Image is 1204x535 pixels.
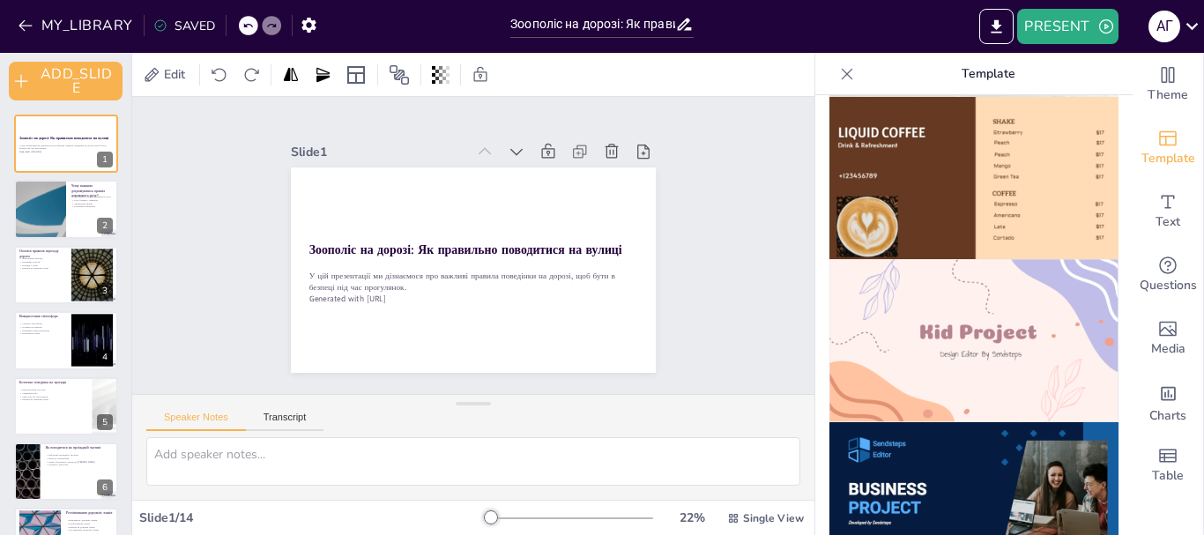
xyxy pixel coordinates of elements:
[510,11,675,37] input: INSERT_TITLE
[19,151,113,154] p: Generated with [URL]
[14,115,118,173] div: Зоополіс на дорозі: Як правильно поводитися на вулиціУ цій презентації ми дізнаємося про важливі ...
[66,529,113,532] p: Дослідження дорожніх знаків
[139,509,484,526] div: Slide 1 / 14
[97,414,113,430] div: 5
[1156,212,1180,232] span: Text
[9,62,123,100] button: ADD_SLIDE
[97,283,113,299] div: 3
[1133,243,1203,307] div: Get real-time input from your audience
[14,442,118,501] div: https://cdn.sendsteps.com/images/logo/sendsteps_logo_white.pnghttps://cdn.sendsteps.com/images/lo...
[246,412,324,431] button: Transcript
[1133,307,1203,370] div: Add images, graphics, shapes or video
[1133,180,1203,243] div: Add text boxes
[19,249,66,258] p: Основні правила переходу дороги
[19,323,66,326] p: Сигнали світлофора
[1152,466,1184,486] span: Table
[979,9,1014,44] button: EXPORT_TO_POWERPOINT
[1148,85,1188,105] span: Theme
[45,454,113,457] p: Небезпека проїжджої частини
[66,525,113,529] p: Реакція на дорожні знаки
[1133,370,1203,434] div: Add charts and graphs
[19,380,87,385] p: Безпечна поведінка на тротуарі
[97,349,113,365] div: 4
[97,218,113,234] div: 2
[14,311,118,369] div: https://cdn.sendsteps.com/images/logo/sendsteps_logo_white.pnghttps://cdn.sendsteps.com/images/lo...
[45,460,113,464] p: Пошук безпечного місця для [PERSON_NAME]
[19,388,87,391] p: Використання тротуару
[14,180,118,238] div: https://cdn.sendsteps.com/images/logo/sendsteps_logo_white.pnghttps://cdn.sendsteps.com/images/lo...
[14,377,118,435] div: https://cdn.sendsteps.com/images/logo/sendsteps_logo_white.pnghttps://cdn.sendsteps.com/images/lo...
[1148,11,1180,42] div: А Г
[71,198,113,202] p: Роль батьків у навчанні
[1133,53,1203,116] div: Change the overall theme
[19,144,113,150] p: У цій презентації ми дізнаємося про важливі правила поведінки на дорозі, щоб бути в безпеці під ч...
[13,11,140,40] button: MY_LIBRARY
[456,36,558,196] div: Slide 1
[19,260,66,264] p: Перевірка дороги
[97,152,113,167] div: 1
[19,266,66,270] p: Безпека на першому місці
[19,264,66,267] p: Перехід у групі
[350,115,534,412] p: У цій презентації ми дізнаємося про важливі правила поведінки на дорозі, щоб бути в безпеці під ч...
[671,509,713,526] div: 22 %
[160,66,189,83] span: Edit
[1140,276,1197,295] span: Questions
[71,183,113,198] p: Чому важливо дотримуватись правил дорожнього руху?
[71,195,113,198] p: Важливість правил дорожнього руху
[861,53,1115,95] p: Template
[153,18,215,34] div: SAVED
[66,523,113,526] p: Розпізнавання знаків
[829,97,1119,260] img: thumb-8.png
[1133,116,1203,180] div: Add ready made slides
[19,136,108,140] strong: Зоополіс на дорозі: Як правильно поводитися на вулиці
[45,464,113,467] p: Допомога дорослих
[19,332,66,336] p: Важливість уваги
[19,326,66,330] p: Зупинка на червоне
[342,61,370,89] div: Layout
[19,395,87,398] p: Увага під час прогулянки
[45,457,113,460] p: Увага до автомобілів
[1149,406,1186,426] span: Charts
[1141,149,1195,168] span: Template
[340,127,515,417] p: Generated with [URL]
[45,445,113,450] p: Як поводитися на проїжджій частині
[829,259,1119,422] img: thumb-9.png
[1151,339,1185,359] span: Media
[381,101,552,381] strong: Зоополіс на дорозі: Як правильно поводитися на вулиці
[66,511,113,516] p: Розпізнавання дорожніх знаків
[71,201,113,204] p: Зменшення аварій
[389,64,410,85] span: Position
[19,398,87,401] p: Безпека на першому місці
[1133,434,1203,497] div: Add a table
[743,511,804,525] span: Single View
[1017,9,1118,44] button: PRESENT
[71,204,113,208] p: Розуміння небезпеки
[19,391,87,395] p: Уникнення бігу
[19,256,66,260] p: Пішохідний перехід
[97,479,113,495] div: 6
[19,314,66,319] p: Використання світлофора
[1148,9,1180,44] button: А Г
[19,329,66,332] p: Перевірка перед переходом
[66,519,113,523] p: Важливість дорожніх знаків
[14,246,118,304] div: https://cdn.sendsteps.com/images/logo/sendsteps_logo_white.pnghttps://cdn.sendsteps.com/images/lo...
[146,412,246,431] button: Speaker Notes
